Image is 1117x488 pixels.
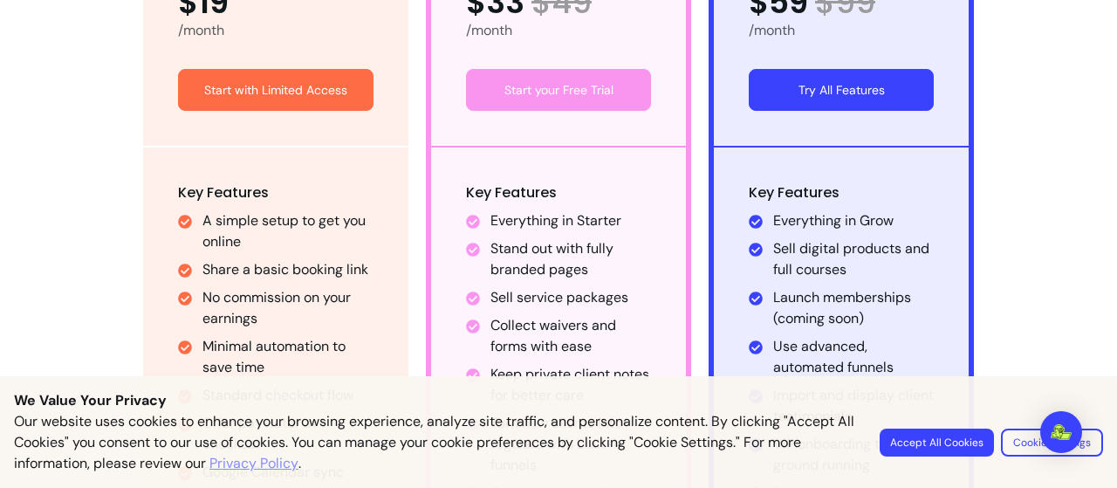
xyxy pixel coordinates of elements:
[490,364,651,406] li: Keep private client notes for better care
[490,315,651,357] li: Collect waivers and forms with ease
[1001,429,1103,457] button: Cookie Settings
[202,210,373,252] li: A simple setup to get you online
[749,69,934,111] a: Try All Features
[773,210,934,231] li: Everything in Grow
[880,429,994,457] button: Accept All Cookies
[773,336,934,378] li: Use advanced, automated funnels
[490,287,651,308] li: Sell service packages
[490,210,651,231] li: Everything in Starter
[202,336,373,378] li: Minimal automation to save time
[773,238,934,280] li: Sell digital products and full courses
[202,287,373,329] li: No commission on your earnings
[466,69,651,111] a: Start your Free Trial
[202,259,373,280] li: Share a basic booking link
[749,182,839,203] span: Key Features
[178,182,269,203] span: Key Features
[14,390,1103,411] p: We Value Your Privacy
[209,453,298,474] a: Privacy Policy
[14,411,859,474] p: Our website uses cookies to enhance your browsing experience, analyze site traffic, and personali...
[1040,411,1082,453] div: Open Intercom Messenger
[466,182,557,203] span: Key Features
[773,287,934,329] li: Launch memberships (coming soon)
[178,20,373,41] div: /month
[178,69,373,111] a: Start with Limited Access
[466,20,651,41] div: /month
[749,20,934,41] div: /month
[490,238,651,280] li: Stand out with fully branded pages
